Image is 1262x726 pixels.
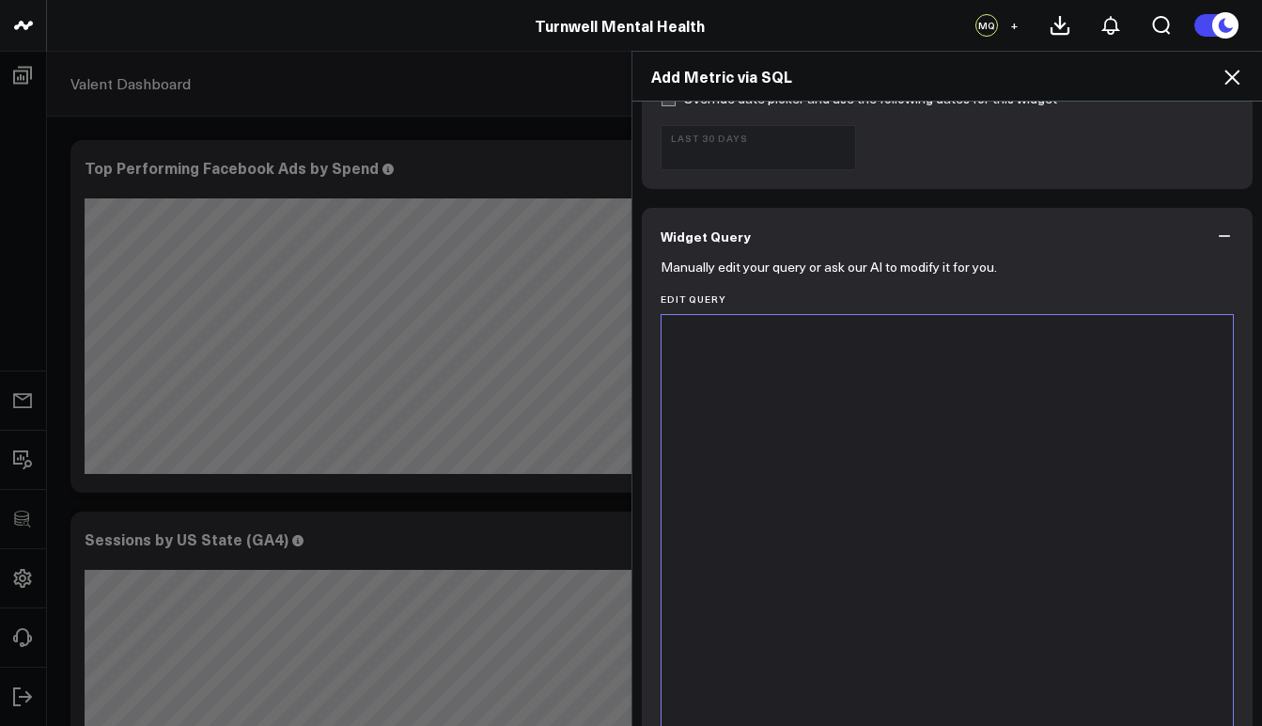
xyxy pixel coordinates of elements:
[535,15,705,36] a: Turnwell Mental Health
[661,293,1235,305] label: Edit Query
[1010,19,1019,32] span: +
[661,260,997,275] p: Manually edit your query or ask our AI to modify it for you.
[1003,14,1025,37] button: +
[651,66,1244,87] h2: Add Metric via SQL
[642,208,1254,264] button: Widget Query
[661,125,856,170] button: Last 30 Days
[671,133,846,144] b: Last 30 Days
[975,14,998,37] div: MQ
[661,91,1057,106] label: Override date picker and use the following dates for this widget
[661,229,751,244] span: Widget Query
